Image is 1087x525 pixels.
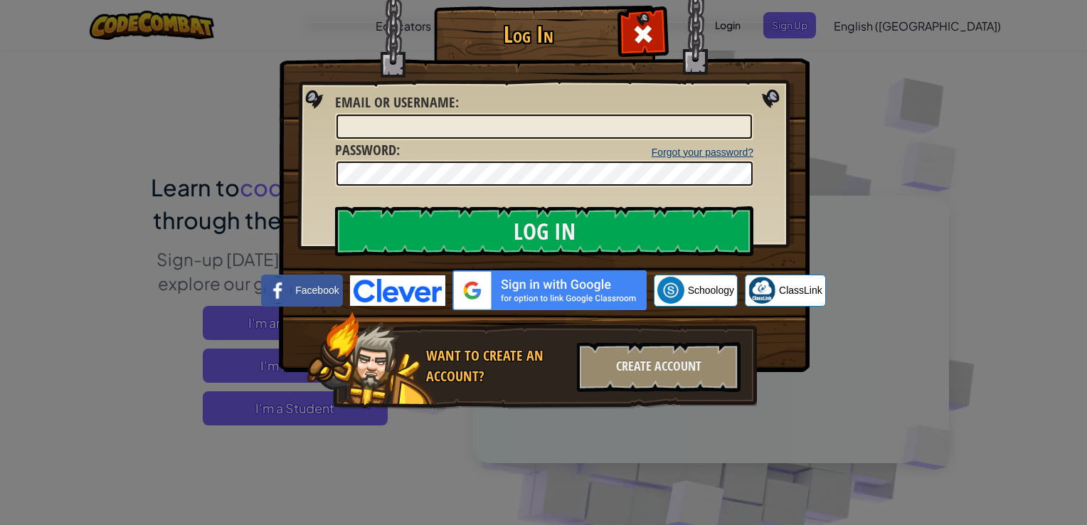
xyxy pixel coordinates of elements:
img: facebook_small.png [265,277,292,304]
img: clever-logo-blue.png [350,275,445,306]
span: Schoology [688,283,734,297]
span: Facebook [295,283,339,297]
span: ClassLink [779,283,822,297]
div: Create Account [577,342,741,392]
div: Want to create an account? [426,346,568,386]
label: : [335,92,459,113]
img: schoology.png [657,277,684,304]
span: Email or Username [335,92,455,112]
a: Forgot your password? [652,147,753,158]
img: classlink-logo-small.png [748,277,775,304]
span: Password [335,140,396,159]
img: gplus_sso_button2.svg [452,270,647,310]
label: : [335,140,400,161]
input: Log In [335,206,753,256]
h1: Log In [438,22,619,47]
